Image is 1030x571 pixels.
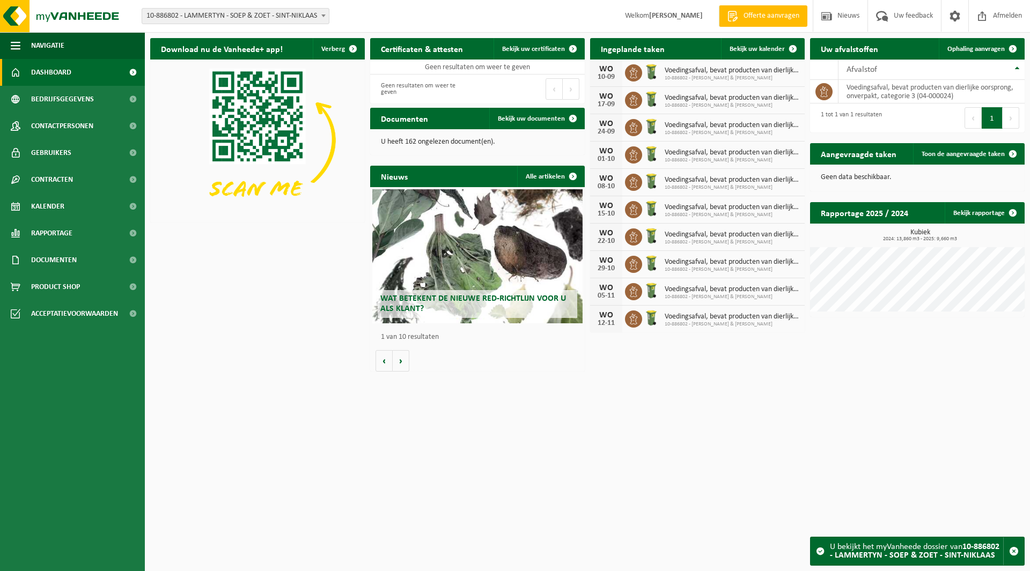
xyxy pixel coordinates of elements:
[595,183,617,190] div: 08-10
[31,113,93,139] span: Contactpersonen
[5,547,179,571] iframe: chat widget
[595,229,617,238] div: WO
[31,300,118,327] span: Acceptatievoorwaarden
[31,59,71,86] span: Dashboard
[665,203,799,212] span: Voedingsafval, bevat producten van dierlijke oorsprong, onverpakt, categorie 3
[595,174,617,183] div: WO
[838,80,1025,103] td: voedingsafval, bevat producten van dierlijke oorsprong, onverpakt, categorie 3 (04-000024)
[498,115,565,122] span: Bekijk uw documenten
[665,102,799,109] span: 10-886802 - [PERSON_NAME] & [PERSON_NAME]
[665,157,799,164] span: 10-886802 - [PERSON_NAME] & [PERSON_NAME]
[313,38,364,60] button: Verberg
[922,151,1005,158] span: Toon de aangevraagde taken
[741,11,802,21] span: Offerte aanvragen
[380,294,566,313] span: Wat betekent de nieuwe RED-richtlijn voor u als klant?
[642,145,660,163] img: WB-0140-HPE-GN-51
[649,12,703,20] strong: [PERSON_NAME]
[947,46,1005,53] span: Ophaling aanvragen
[595,73,617,81] div: 10-09
[665,176,799,184] span: Voedingsafval, bevat producten van dierlijke oorsprong, onverpakt, categorie 3
[370,108,439,129] h2: Documenten
[31,139,71,166] span: Gebruikers
[370,38,474,59] h2: Certificaten & attesten
[665,130,799,136] span: 10-886802 - [PERSON_NAME] & [PERSON_NAME]
[31,247,77,273] span: Documenten
[665,75,799,81] span: 10-886802 - [PERSON_NAME] & [PERSON_NAME]
[321,46,345,53] span: Verberg
[665,294,799,300] span: 10-886802 - [PERSON_NAME] & [PERSON_NAME]
[665,121,799,130] span: Voedingsafval, bevat producten van dierlijke oorsprong, onverpakt, categorie 3
[595,284,617,292] div: WO
[665,285,799,294] span: Voedingsafval, bevat producten van dierlijke oorsprong, onverpakt, categorie 3
[489,108,584,129] a: Bekijk uw documenten
[642,254,660,272] img: WB-0140-HPE-GN-51
[595,147,617,155] div: WO
[517,166,584,187] a: Alle artikelen
[31,166,73,193] span: Contracten
[665,149,799,157] span: Voedingsafval, bevat producten van dierlijke oorsprong, onverpakt, categorie 3
[595,120,617,128] div: WO
[595,155,617,163] div: 01-10
[595,92,617,101] div: WO
[665,239,799,246] span: 10-886802 - [PERSON_NAME] & [PERSON_NAME]
[31,86,94,113] span: Bedrijfsgegevens
[815,106,882,130] div: 1 tot 1 van 1 resultaten
[945,202,1024,224] a: Bekijk rapportage
[665,258,799,266] span: Voedingsafval, bevat producten van dierlijke oorsprong, onverpakt, categorie 3
[815,229,1025,242] h3: Kubiek
[595,292,617,300] div: 05-11
[847,65,877,74] span: Afvalstof
[665,313,799,321] span: Voedingsafval, bevat producten van dierlijke oorsprong, onverpakt, categorie 3
[642,63,660,81] img: WB-0140-HPE-GN-51
[642,90,660,108] img: WB-0140-HPE-GN-51
[810,202,919,223] h2: Rapportage 2025 / 2024
[150,60,365,220] img: Download de VHEPlus App
[502,46,565,53] span: Bekijk uw certificaten
[665,212,799,218] span: 10-886802 - [PERSON_NAME] & [PERSON_NAME]
[642,117,660,136] img: WB-0140-HPE-GN-51
[595,202,617,210] div: WO
[815,236,1025,242] span: 2024: 13,860 m3 - 2025: 9,660 m3
[31,273,80,300] span: Product Shop
[370,60,585,75] td: Geen resultaten om weer te geven
[595,65,617,73] div: WO
[31,220,72,247] span: Rapportage
[393,350,409,372] button: Volgende
[665,66,799,75] span: Voedingsafval, bevat producten van dierlijke oorsprong, onverpakt, categorie 3
[595,320,617,327] div: 12-11
[595,256,617,265] div: WO
[665,321,799,328] span: 10-886802 - [PERSON_NAME] & [PERSON_NAME]
[721,38,804,60] a: Bekijk uw kalender
[830,537,1003,565] div: U bekijkt het myVanheede dossier van
[595,128,617,136] div: 24-09
[31,193,64,220] span: Kalender
[642,227,660,245] img: WB-0140-HPE-GN-51
[830,543,999,560] strong: 10-886802 - LAMMERTYN - SOEP & ZOET - SINT-NIKLAAS
[719,5,807,27] a: Offerte aanvragen
[595,265,617,272] div: 29-10
[642,281,660,300] img: WB-0140-HPE-GN-51
[595,238,617,245] div: 22-10
[381,333,579,341] p: 1 van 10 resultaten
[150,38,293,59] h2: Download nu de Vanheede+ app!
[1003,107,1019,129] button: Next
[142,9,329,24] span: 10-886802 - LAMMERTYN - SOEP & ZOET - SINT-NIKLAAS
[913,143,1024,165] a: Toon de aangevraagde taken
[810,143,907,164] h2: Aangevraagde taken
[665,184,799,191] span: 10-886802 - [PERSON_NAME] & [PERSON_NAME]
[372,189,583,323] a: Wat betekent de nieuwe RED-richtlijn voor u als klant?
[730,46,785,53] span: Bekijk uw kalender
[665,266,799,273] span: 10-886802 - [PERSON_NAME] & [PERSON_NAME]
[31,32,64,59] span: Navigatie
[546,78,563,100] button: Previous
[642,172,660,190] img: WB-0140-HPE-GN-51
[381,138,574,146] p: U heeft 162 ongelezen document(en).
[982,107,1003,129] button: 1
[563,78,579,100] button: Next
[376,77,472,101] div: Geen resultaten om weer te geven
[370,166,418,187] h2: Nieuws
[821,174,1014,181] p: Geen data beschikbaar.
[142,8,329,24] span: 10-886802 - LAMMERTYN - SOEP & ZOET - SINT-NIKLAAS
[642,309,660,327] img: WB-0140-HPE-GN-51
[595,311,617,320] div: WO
